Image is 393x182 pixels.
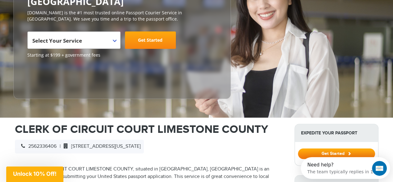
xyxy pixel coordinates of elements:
[125,31,176,49] a: Get Started
[32,37,82,44] span: Select Your Service
[301,157,390,179] iframe: Intercom live chat discovery launcher
[61,143,141,149] span: [STREET_ADDRESS][US_STATE]
[2,2,94,20] div: Open Intercom Messenger
[15,140,144,153] div: |
[298,148,375,159] button: Get Started
[7,10,75,17] div: The team typically replies in 1d
[372,161,387,176] iframe: Intercom live chat
[7,5,75,10] div: Need help?
[32,34,114,51] span: Select Your Service
[27,61,74,92] iframe: Customer reviews powered by Trustpilot
[15,124,285,135] h1: CLERK OF CIRCUIT COURT LIMESTONE COUNTY
[27,31,121,49] span: Select Your Service
[6,166,63,182] div: Unlock 10% Off!
[18,143,57,149] span: 2562336406
[295,124,378,142] strong: Expedite Your Passport
[298,151,375,156] a: Get Started
[27,52,217,58] span: Starting at $199 + government fees
[27,10,217,22] p: [DOMAIN_NAME] is the #1 most trusted online Passport Courier Service in [GEOGRAPHIC_DATA]. We sav...
[13,170,57,177] span: Unlock 10% Off!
